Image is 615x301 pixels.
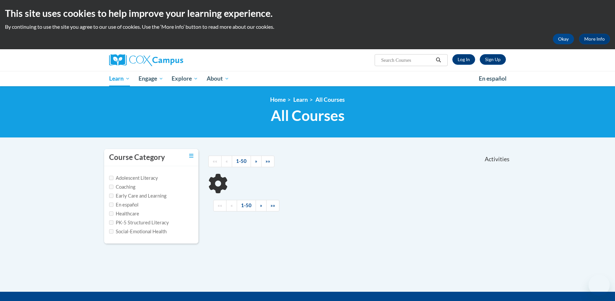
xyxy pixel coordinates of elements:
[109,194,113,198] input: Checkbox for Options
[139,75,163,83] span: Engage
[213,158,217,164] span: ««
[485,156,510,163] span: Activities
[266,158,270,164] span: »»
[109,54,235,66] a: Cox Campus
[237,200,256,211] a: 1-50
[109,201,139,208] label: En español
[109,229,113,234] input: Checkbox for Options
[293,96,308,103] a: Learn
[260,203,262,208] span: »
[270,203,275,208] span: »»
[452,54,475,65] a: Log In
[109,228,167,235] label: Social-Emotional Health
[221,156,232,167] a: Previous
[225,158,228,164] span: «
[109,183,135,191] label: Coaching
[433,56,443,64] button: Search
[109,220,113,225] input: Checkbox for Options
[579,34,610,44] a: More Info
[109,210,139,217] label: Healthcare
[315,96,345,103] a: All Courses
[134,71,168,86] a: Engage
[232,156,251,167] a: 1-50
[109,203,113,207] input: Checkbox for Options
[167,71,202,86] a: Explore
[256,200,266,211] a: Next
[5,7,610,20] h2: This site uses cookies to help improve your learning experience.
[109,54,183,66] img: Cox Campus
[266,200,279,211] a: End
[270,96,286,103] a: Home
[208,156,222,167] a: Begining
[99,71,516,86] div: Main menu
[255,158,257,164] span: »
[251,156,262,167] a: Next
[479,75,507,82] span: En español
[474,72,511,86] a: En español
[189,152,193,160] a: Toggle collapse
[271,107,345,124] span: All Courses
[213,200,226,211] a: Begining
[109,211,113,216] input: Checkbox for Options
[230,203,233,208] span: «
[109,192,166,200] label: Early Care and Learning
[226,200,237,211] a: Previous
[5,23,610,30] p: By continuing to use the site you agree to our use of cookies. Use the ‘More info’ button to read...
[109,176,113,180] input: Checkbox for Options
[381,56,433,64] input: Search Courses
[109,75,130,83] span: Learn
[105,71,134,86] a: Learn
[109,219,169,226] label: PK-5 Structured Literacy
[109,152,165,163] h3: Course Category
[553,34,574,44] button: Okay
[172,75,198,83] span: Explore
[261,156,274,167] a: End
[218,203,222,208] span: ««
[480,54,506,65] a: Register
[202,71,233,86] a: About
[109,174,158,182] label: Adolescent Literacy
[109,185,113,189] input: Checkbox for Options
[207,75,229,83] span: About
[589,275,610,296] iframe: Button to launch messaging window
